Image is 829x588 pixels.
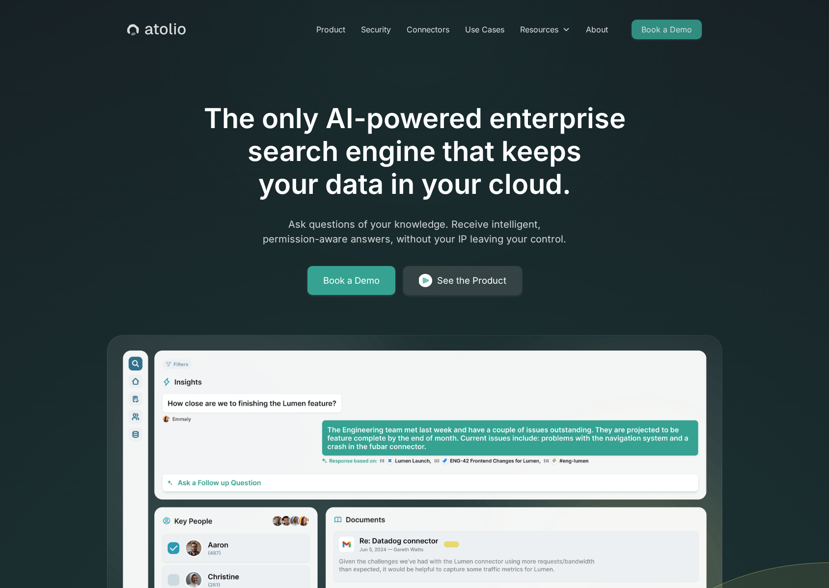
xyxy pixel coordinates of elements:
[163,102,666,201] h1: The only AI-powered enterprise search engine that keeps your data in your cloud.
[307,266,395,295] a: Book a Demo
[632,20,702,39] a: Book a Demo
[437,274,506,288] div: See the Product
[512,20,578,39] div: Resources
[520,24,558,35] div: Resources
[127,23,186,36] a: home
[578,20,616,39] a: About
[403,266,522,295] a: See the Product
[399,20,457,39] a: Connectors
[353,20,399,39] a: Security
[457,20,512,39] a: Use Cases
[308,20,353,39] a: Product
[226,217,603,246] p: Ask questions of your knowledge. Receive intelligent, permission-aware answers, without your IP l...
